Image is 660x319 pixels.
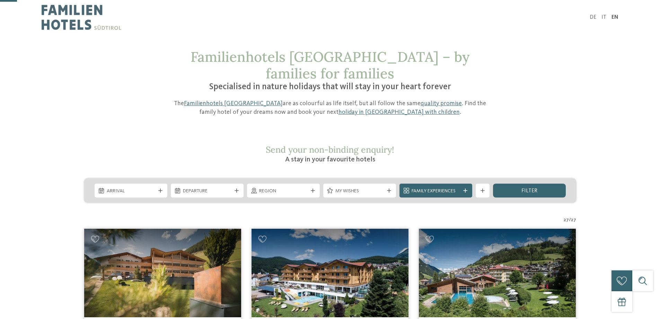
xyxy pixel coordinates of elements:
[107,188,155,195] span: Arrival
[285,156,375,163] span: A stay in your favourite hotels
[252,229,408,317] img: Family Home Alpenhof ****
[166,99,495,117] p: The are as colourful as life itself, but all follow the same . Find the family hotel of your drea...
[335,188,384,195] span: My wishes
[266,144,394,155] span: Send your non-binding enquiry!
[571,217,576,224] span: 27
[338,109,460,115] a: holiday in [GEOGRAPHIC_DATA] with children
[84,229,241,317] img: Aktiv & Familienhotel Adlernest ****
[183,188,231,195] span: Departure
[412,188,460,195] span: Family Experiences
[564,217,569,224] span: 27
[421,100,462,107] a: quality promise
[259,188,308,195] span: Region
[590,15,596,20] a: DE
[191,48,469,82] span: Familienhotels [GEOGRAPHIC_DATA] – by families for families
[184,100,283,107] a: Familienhotels [GEOGRAPHIC_DATA]
[611,15,618,20] a: EN
[601,15,606,20] a: IT
[419,229,576,317] img: Looking for family hotels? Find the best ones here!
[521,188,537,194] span: filter
[569,217,571,224] span: /
[209,83,451,91] span: Specialised in nature holidays that will stay in your heart forever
